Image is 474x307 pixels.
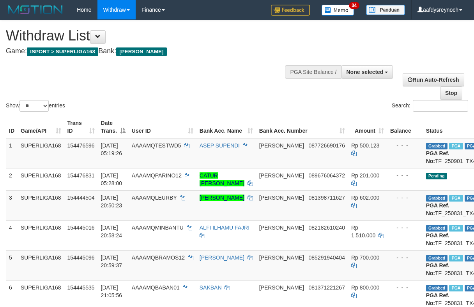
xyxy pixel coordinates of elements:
[349,2,359,9] span: 34
[285,65,341,79] div: PGA Site Balance /
[309,195,345,201] span: Copy 081398711627 to clipboard
[259,254,304,261] span: [PERSON_NAME]
[6,47,308,55] h4: Game: Bank:
[98,116,129,138] th: Date Trans.: activate to sort column descending
[322,5,354,16] img: Button%20Memo.svg
[449,143,463,149] span: Marked by aafmaleo
[449,255,463,261] span: Marked by aafheankoy
[426,285,448,291] span: Grabbed
[101,142,122,156] span: [DATE] 05:19:26
[101,254,122,268] span: [DATE] 20:59:37
[27,47,98,56] span: ISPORT > SUPERLIGA168
[6,138,18,168] td: 1
[6,28,308,44] h1: Withdraw List
[67,225,95,231] span: 154445016
[6,250,18,280] td: 5
[259,195,304,201] span: [PERSON_NAME]
[200,195,244,201] a: [PERSON_NAME]
[426,255,448,261] span: Grabbed
[129,116,196,138] th: User ID: activate to sort column ascending
[351,254,379,261] span: Rp 700.000
[390,172,420,179] div: - - -
[347,69,384,75] span: None selected
[132,195,177,201] span: AAAAMQLEURBY
[449,195,463,202] span: Marked by aafounsreynich
[19,100,49,112] select: Showentries
[390,284,420,291] div: - - -
[67,254,95,261] span: 154445096
[64,116,98,138] th: Trans ID: activate to sort column ascending
[413,100,468,112] input: Search:
[200,172,244,186] a: CATUR [PERSON_NAME]
[200,254,244,261] a: [PERSON_NAME]
[309,172,345,179] span: Copy 089676064372 to clipboard
[403,73,464,86] a: Run Auto-Refresh
[196,116,256,138] th: Bank Acc. Name: activate to sort column ascending
[6,220,18,250] td: 4
[101,195,122,209] span: [DATE] 20:50:23
[309,142,345,149] span: Copy 087726690176 to clipboard
[426,292,449,306] b: PGA Ref. No:
[101,284,122,298] span: [DATE] 21:05:56
[101,225,122,239] span: [DATE] 20:58:24
[132,142,181,149] span: AAAAMQTESTWD5
[309,225,345,231] span: Copy 082182610240 to clipboard
[449,285,463,291] span: Marked by aafheankoy
[426,232,449,246] b: PGA Ref. No:
[341,65,393,79] button: None selected
[387,116,423,138] th: Balance
[366,5,405,15] img: panduan.png
[67,142,95,149] span: 154476596
[390,254,420,261] div: - - -
[348,116,387,138] th: Amount: activate to sort column ascending
[259,172,304,179] span: [PERSON_NAME]
[351,195,379,201] span: Rp 602.000
[309,254,345,261] span: Copy 085291940404 to clipboard
[18,168,64,190] td: SUPERLIGA168
[259,225,304,231] span: [PERSON_NAME]
[426,202,449,216] b: PGA Ref. No:
[18,138,64,168] td: SUPERLIGA168
[18,250,64,280] td: SUPERLIGA168
[6,190,18,220] td: 3
[200,284,222,291] a: SAKBAN
[351,172,379,179] span: Rp 201.000
[256,116,348,138] th: Bank Acc. Number: activate to sort column ascending
[6,100,65,112] label: Show entries
[18,190,64,220] td: SUPERLIGA168
[390,142,420,149] div: - - -
[67,284,95,291] span: 154445535
[67,172,95,179] span: 154476831
[6,168,18,190] td: 2
[426,262,449,276] b: PGA Ref. No:
[426,173,447,179] span: Pending
[351,142,379,149] span: Rp 500.123
[390,194,420,202] div: - - -
[132,254,185,261] span: AAAAMQBRAMOS12
[101,172,122,186] span: [DATE] 05:28:00
[440,86,462,100] a: Stop
[200,142,240,149] a: ASEP SUPENDI
[392,100,468,112] label: Search:
[351,284,379,291] span: Rp 800.000
[309,284,345,291] span: Copy 081371221267 to clipboard
[259,142,304,149] span: [PERSON_NAME]
[200,225,249,231] a: ALFI ILHAMU FAJRI
[449,225,463,232] span: Marked by aafheankoy
[390,224,420,232] div: - - -
[132,172,182,179] span: AAAAMQPARINO12
[426,143,448,149] span: Grabbed
[18,116,64,138] th: Game/API: activate to sort column ascending
[116,47,166,56] span: [PERSON_NAME]
[132,284,180,291] span: AAAAMQBABAN01
[271,5,310,16] img: Feedback.jpg
[426,150,449,164] b: PGA Ref. No:
[6,116,18,138] th: ID
[426,195,448,202] span: Grabbed
[259,284,304,291] span: [PERSON_NAME]
[132,225,184,231] span: AAAAMQMINBANTU
[67,195,95,201] span: 154444504
[351,225,375,239] span: Rp 1.510.000
[18,220,64,250] td: SUPERLIGA168
[426,225,448,232] span: Grabbed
